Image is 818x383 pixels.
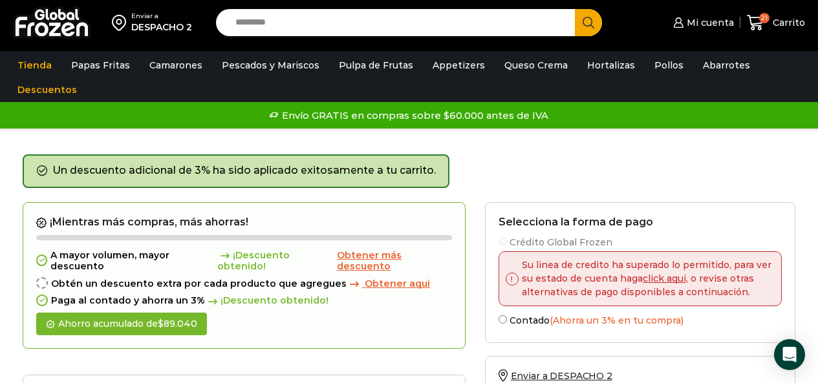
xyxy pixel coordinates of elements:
div: A mayor volumen, mayor descuento [36,250,452,272]
a: Hortalizas [581,53,641,78]
a: Mi cuenta [670,10,733,36]
a: Pulpa de Frutas [332,53,420,78]
span: Obtener más descuento [337,249,402,272]
div: Open Intercom Messenger [774,339,805,370]
span: Obtener aqui [365,278,430,289]
span: Carrito [770,16,805,29]
div: Obtén un descuento extra por cada producto que agregues [36,278,452,289]
a: Papas Fritas [65,53,136,78]
input: Crédito Global Frozen [499,237,507,245]
a: Descuentos [11,78,83,102]
span: ¡Descuento obtenido! [217,250,334,272]
h2: Selecciona la forma de pago [499,216,782,228]
div: Enviar a [131,12,192,21]
span: (Ahorra un 3% en tu compra) [550,315,683,326]
bdi: 89.040 [158,318,197,329]
span: Mi cuenta [683,16,734,29]
a: Camarones [143,53,209,78]
a: Enviar a DESPACHO 2 [499,370,612,382]
div: Ahorro acumulado de [36,313,207,335]
input: Contado(Ahorra un 3% en tu compra) [499,315,507,324]
a: Pescados y Mariscos [215,53,326,78]
span: 21 [759,13,770,23]
div: Paga al contado y ahorra un 3% [36,295,452,306]
label: Crédito Global Frozen [499,234,782,248]
span: ¡Descuento obtenido! [205,295,328,306]
img: address-field-icon.svg [112,12,131,34]
span: Enviar a DESPACHO 2 [511,370,612,382]
a: Queso Crema [498,53,574,78]
div: DESPACHO 2 [131,21,192,34]
a: Pollos [648,53,690,78]
a: Obtener más descuento [337,250,452,272]
div: Un descuento adicional de 3% ha sido aplicado exitosamente a tu carrito. [23,154,449,188]
a: Abarrotes [696,53,757,78]
a: Tienda [11,53,58,78]
a: click aqui [643,273,686,284]
p: Su linea de credito ha superado lo permitido, para ver su estado de cuenta haga , o revise otras ... [519,258,771,299]
a: Appetizers [426,53,491,78]
a: Obtener aqui [347,278,430,289]
h2: ¡Mientras más compras, más ahorras! [36,216,452,229]
span: $ [158,318,164,329]
button: Search button [575,9,602,36]
a: 21 Carrito [747,8,805,38]
label: Contado [499,313,782,326]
